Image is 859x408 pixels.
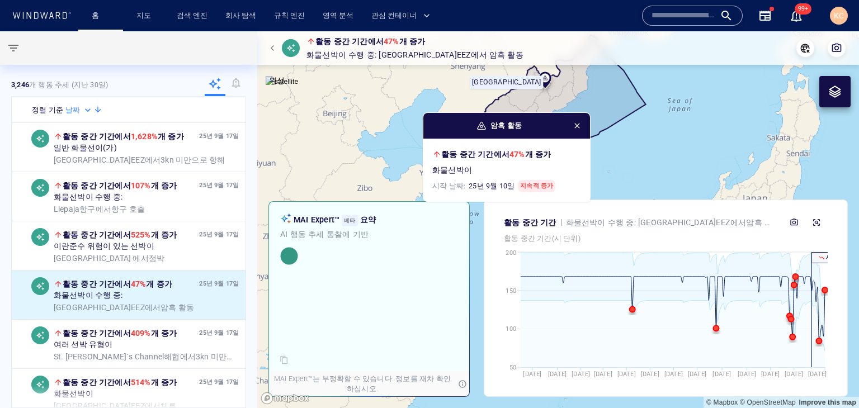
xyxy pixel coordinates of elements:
tspan: [DATE] [808,371,827,378]
h6: 25년 9월 10일 [469,181,515,192]
span: 활동 중간 기간 에서 개 증가 [63,230,177,239]
span: 화물 선박이 수행 중: [54,192,122,202]
span: 활동 중간 기간 에서 개 증가 [63,132,184,141]
p: 화물 선박이 수행 중: [GEOGRAPHIC_DATA] EEZ 에서 [306,48,523,61]
tspan: 150 [506,287,516,295]
iframe: Chat [811,358,851,400]
div: MAI Expert™는 부정확할 수 있습니다. 정보를 재차 확인하십시오. [269,372,456,396]
tspan: [DATE] [548,371,567,378]
span: 활동 중간 기간 에서 개 증가 [63,181,177,190]
tspan: [DATE] [594,371,612,378]
a: Mapbox [706,398,738,406]
span: 활동 중간 기간 에서 개 증가 [315,37,425,46]
a: Mapbox logo [261,392,310,405]
tspan: [DATE] [785,371,803,378]
span: 암흑 활동 [489,48,523,61]
span: 활동 중간 기간 에서 개 증가 [63,279,172,288]
span: St. [PERSON_NAME]´s Channel 해협 에서 [54,352,239,362]
tspan: 200 [506,249,516,257]
span: 암흑 활동 [746,218,780,227]
h6: 시작 날짜: [432,180,555,192]
button: 지도 [128,6,163,26]
button: KC [828,4,850,27]
span: 항구 호출 [111,204,145,213]
div: 알림 센터 [790,9,803,22]
p: 25년 9월 17일 [199,377,239,387]
span: 화물 선박이 수행 중: [54,291,122,301]
span: 이란 준수 위험이 있는 선박이 [54,241,154,252]
tspan: [DATE] [761,371,780,378]
p: 활동 중간 기간 [504,216,556,229]
span: 암흑 활동 [490,120,522,131]
a: 검색 엔진 [172,6,212,26]
div: 날짜 [65,105,93,116]
span: 99+ [795,3,811,15]
p: 25년 9월 17일 [199,278,239,289]
a: OpenStreetMap [740,398,796,406]
span: Liepaja 항구 에서 [54,204,145,214]
span: 47% [131,279,147,288]
tspan: [DATE] [523,371,541,378]
span: 일반 화물선 이(가) [54,143,117,153]
span: 409% [131,329,151,338]
p: 개 행동 추세 (지난 30일) [11,80,108,90]
a: 지도 [132,6,159,26]
span: 활동 중간 기간 에서 개 증가 [441,150,551,159]
span: 관심 컨테이너 [371,10,430,22]
h6: 정렬 기준 [32,105,63,116]
span: 3kn 미만으로 항해 [196,352,260,360]
tspan: [DATE] [572,371,590,378]
span: 여러 선박 유형이 [54,340,113,350]
span: [GEOGRAPHIC_DATA] EEZ 에서 [54,155,225,165]
span: 47% [509,150,525,159]
a: 회사 탐색 [221,6,261,26]
span: 107% [131,181,151,190]
button: 관심 컨테이너 [367,6,440,26]
span: 활동 중간 기간 에서 개 증가 [63,329,177,338]
span: 지속적 증가 [518,180,555,192]
p: 25년 9월 17일 [199,328,239,338]
span: 3kn 미만으로 항해 [161,155,225,164]
a: 홈 [87,6,114,26]
a: 규칙 엔진 [270,6,309,26]
img: satellite [266,76,299,87]
span: 525% [131,230,151,239]
tspan: [DATE] [617,371,636,378]
button: 99+ [783,2,810,29]
p: 활동 중간 기간(시 단위) [504,234,828,244]
p: 위성 [269,74,285,87]
span: KC [834,11,844,20]
button: 홈 [83,6,119,26]
span: 활동 중간 기간 에서 개 증가 [63,378,177,387]
p: MAI Expert™ 요약 [294,213,458,226]
tspan: [DATE] [641,371,659,378]
p: 새로운 정상 [825,254,856,262]
p: AI 행동 추세 통찰에 기반 [280,227,458,241]
tspan: 100 [506,325,516,333]
h6: 날짜 [65,105,80,116]
span: 화물 선박이 [432,165,472,175]
tspan: [DATE] [688,371,706,378]
tspan: [DATE] [664,371,683,378]
span: 1,628% [131,132,158,141]
a: 영역 분석 [318,6,358,26]
span: 47% [384,37,399,46]
tspan: 50 [509,364,516,371]
p: 화물 선박이 수행 중: [GEOGRAPHIC_DATA] EEZ 에서 [566,216,775,229]
span: [GEOGRAPHIC_DATA] 에서 [54,253,164,263]
a: Map feedback [799,398,856,406]
p: 25년 9월 17일 [199,131,239,141]
p: 25년 9월 17일 [199,229,239,240]
tspan: [DATE] [712,371,731,378]
canvas: Map [257,31,859,408]
span: 514% [131,378,151,387]
span: 암흑 활동 [161,302,194,311]
span: [GEOGRAPHIC_DATA] EEZ 에서 [54,302,194,312]
strong: 3,246 [11,80,29,89]
span: 정박 [149,253,164,262]
p: 25년 9월 17일 [199,180,239,191]
div: 베타 [342,215,357,226]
